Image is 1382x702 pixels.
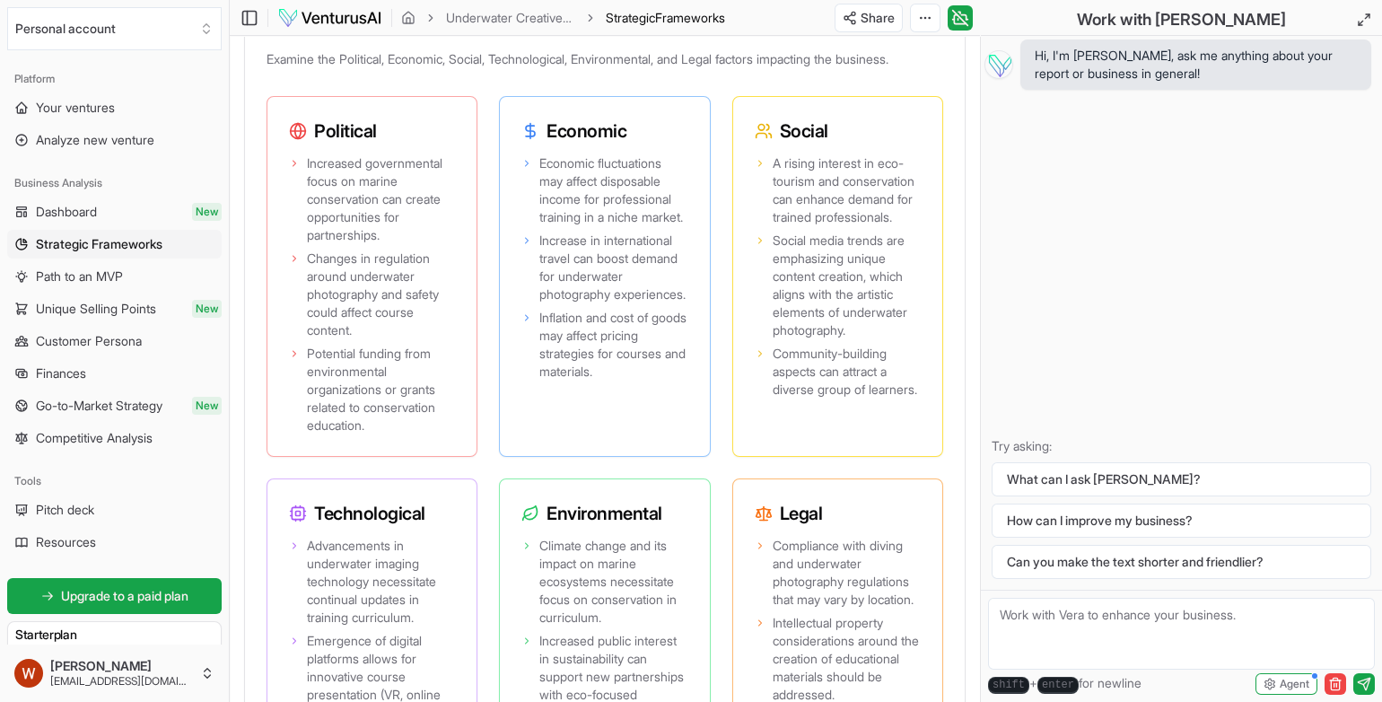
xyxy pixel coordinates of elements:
p: Try asking: [992,437,1371,455]
span: Customer Persona [36,332,142,350]
h3: Environmental [521,501,687,526]
span: Community-building aspects can attract a diverse group of learners. [773,345,921,399]
span: Pitch deck [36,501,94,519]
a: Go-to-Market StrategyNew [7,391,222,420]
img: logo [277,7,382,29]
button: Agent [1255,673,1317,695]
div: Tools [7,467,222,496]
span: Hi, I'm [PERSON_NAME], ask me anything about your report or business in general! [1035,47,1357,83]
span: Compliance with diving and underwater photography regulations that may vary by location. [773,537,921,609]
span: [EMAIL_ADDRESS][DOMAIN_NAME] [50,674,193,689]
div: Platform [7,65,222,93]
h3: Social [755,118,921,144]
span: Economic fluctuations may affect disposable income for professional training in a niche market. [539,154,687,226]
a: DashboardNew [7,197,222,226]
button: Share [835,4,903,32]
span: New [192,397,222,415]
span: Changes in regulation around underwater photography and safety could affect course content. [307,250,455,339]
span: Dashboard [36,203,97,221]
a: Path to an MVP [7,262,222,291]
kbd: enter [1037,677,1079,694]
a: Competitive Analysis [7,424,222,452]
button: Select an organization [7,7,222,50]
h3: Technological [289,501,455,526]
kbd: shift [988,677,1029,694]
span: Unique Selling Points [36,300,156,318]
span: Agent [1280,677,1309,691]
a: Unique Selling PointsNew [7,294,222,323]
span: Finances [36,364,86,382]
span: + for newline [988,674,1141,694]
img: Vera [984,50,1013,79]
button: [PERSON_NAME][EMAIL_ADDRESS][DOMAIN_NAME] [7,652,222,695]
button: What can I ask [PERSON_NAME]? [992,462,1371,496]
img: ACg8ocK3bWhERhJ3q6Ychae7YDSu66yMBLwAXrxZ57rSPNCcAjdspA=s96-c [14,659,43,688]
a: Finances [7,359,222,388]
span: Inflation and cost of goods may affect pricing strategies for courses and materials. [539,309,687,381]
a: Resources [7,528,222,557]
h2: Work with [PERSON_NAME] [1077,7,1286,32]
h3: Starter plan [15,626,214,644]
h3: Political [289,118,455,144]
span: A rising interest in eco-tourism and conservation can enhance demand for trained professionals. [773,154,921,226]
span: Go-to-Market Strategy [36,397,162,415]
p: Examine the Political, Economic, Social, Technological, Environmental, and Legal factors impactin... [267,47,943,79]
a: Underwater Creatives Academy [446,9,575,27]
span: New [192,203,222,221]
span: Social media trends are emphasizing unique content creation, which aligns with the artistic eleme... [773,232,921,339]
span: New [192,300,222,318]
span: StrategicFrameworks [606,9,725,27]
span: Advancements in underwater imaging technology necessitate continual updates in training curriculum. [307,537,455,627]
div: Business Analysis [7,169,222,197]
span: Analyze new venture [36,131,154,149]
span: Your ventures [36,99,115,117]
h3: Economic [521,118,687,144]
span: Share [861,9,895,27]
button: Can you make the text shorter and friendlier? [992,545,1371,579]
span: Potential funding from environmental organizations or grants related to conservation education. [307,345,455,434]
span: Climate change and its impact on marine ecosystems necessitate focus on conservation in curriculum. [539,537,687,627]
a: Upgrade to a paid plan [7,578,222,614]
span: Competitive Analysis [36,429,153,447]
a: Customer Persona [7,327,222,355]
span: [PERSON_NAME] [50,658,193,674]
span: Path to an MVP [36,268,123,285]
span: Frameworks [655,10,725,25]
a: Strategic Frameworks [7,230,222,259]
h3: Legal [755,501,921,526]
a: Pitch deck [7,496,222,524]
span: Increase in international travel can boost demand for underwater photography experiences. [539,232,687,303]
a: Analyze new venture [7,126,222,154]
span: Upgrade to a paid plan [61,587,188,605]
button: How can I improve my business? [992,504,1371,538]
nav: breadcrumb [401,9,725,27]
span: Resources [36,533,96,551]
a: Your ventures [7,93,222,122]
span: Increased governmental focus on marine conservation can create opportunities for partnerships. [307,154,455,244]
span: Strategic Frameworks [36,235,162,253]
